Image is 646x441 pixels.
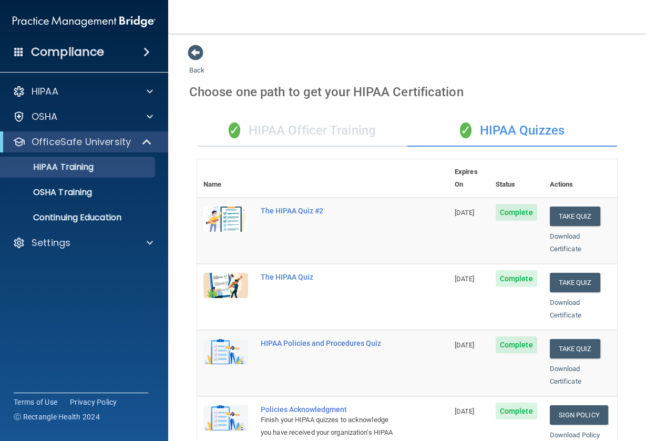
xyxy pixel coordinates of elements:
[455,209,475,217] span: [DATE]
[261,405,396,414] div: Policies Acknowledgment
[7,187,92,198] p: OSHA Training
[550,232,581,253] a: Download Certificate
[496,204,537,221] span: Complete
[460,122,471,138] span: ✓
[13,136,152,148] a: OfficeSafe University
[14,397,57,407] a: Terms of Use
[13,85,153,98] a: HIPAA
[550,365,581,385] a: Download Certificate
[70,397,117,407] a: Privacy Policy
[550,299,581,319] a: Download Certificate
[455,341,475,349] span: [DATE]
[407,115,618,147] div: HIPAA Quizzes
[496,270,537,287] span: Complete
[32,136,131,148] p: OfficeSafe University
[550,207,600,226] button: Take Quiz
[13,237,153,249] a: Settings
[7,162,94,172] p: HIPAA Training
[32,110,58,123] p: OSHA
[229,122,240,138] span: ✓
[197,115,407,147] div: HIPAA Officer Training
[455,275,475,283] span: [DATE]
[550,431,600,439] a: Download Policy
[448,159,489,198] th: Expires On
[496,403,537,419] span: Complete
[13,11,156,32] img: PMB logo
[13,110,153,123] a: OSHA
[189,54,204,74] a: Back
[489,159,544,198] th: Status
[197,159,254,198] th: Name
[550,339,600,358] button: Take Quiz
[261,339,396,347] div: HIPAA Policies and Procedures Quiz
[189,77,625,107] div: Choose one path to get your HIPAA Certification
[32,237,70,249] p: Settings
[14,412,100,422] span: Ⓒ Rectangle Health 2024
[550,405,608,425] a: Sign Policy
[261,273,396,281] div: The HIPAA Quiz
[455,407,475,415] span: [DATE]
[32,85,58,98] p: HIPAA
[7,212,150,223] p: Continuing Education
[550,273,600,292] button: Take Quiz
[31,45,104,59] h4: Compliance
[544,159,617,198] th: Actions
[261,207,396,215] div: The HIPAA Quiz #2
[496,336,537,353] span: Complete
